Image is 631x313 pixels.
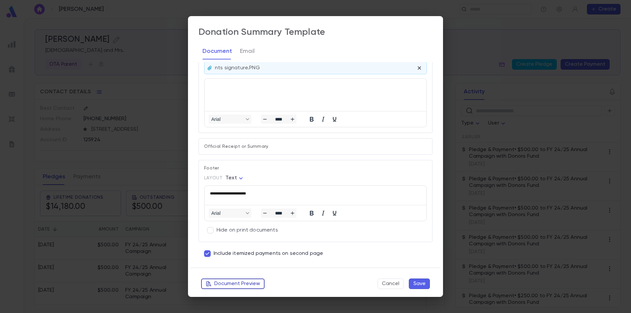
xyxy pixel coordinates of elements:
div: Text [225,173,245,183]
button: Cancel [378,279,404,289]
body: Rich Text Area. Press ALT-0 for help. [5,5,216,10]
p: Official Receipt or Summary [204,144,427,149]
button: Fonts Arial [209,115,251,124]
span: Include itemized payments on second page [214,250,323,257]
button: Fonts Arial [209,209,251,218]
button: Increase font size [289,115,296,124]
p: Hide on print documents [217,227,278,234]
button: Document [202,43,232,59]
body: Rich Text Area. Press ALT-0 for help. [5,5,216,43]
body: Rich Text Area. Press ALT-0 for help. [5,5,216,19]
button: Email [240,43,255,59]
button: Bold [306,115,317,124]
span: Arial [211,117,244,122]
button: Italic [317,209,329,218]
span: Text [225,175,237,181]
button: Underline [329,115,340,124]
button: Underline [329,209,340,218]
iframe: Rich Text Area [205,79,426,111]
iframe: Rich Text Area [205,186,426,205]
button: Document Preview [201,279,265,289]
button: Decrease font size [261,115,269,124]
button: Bold [306,209,317,218]
button: Decrease font size [261,209,269,218]
p: nts signature.PNG [215,65,260,71]
div: Donation Summary Template [199,27,325,38]
span: Arial [211,211,244,216]
span: Layout [204,175,223,181]
p: Footer [204,166,427,175]
button: Increase font size [289,209,296,218]
button: Save [409,279,430,289]
button: Italic [317,115,329,124]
